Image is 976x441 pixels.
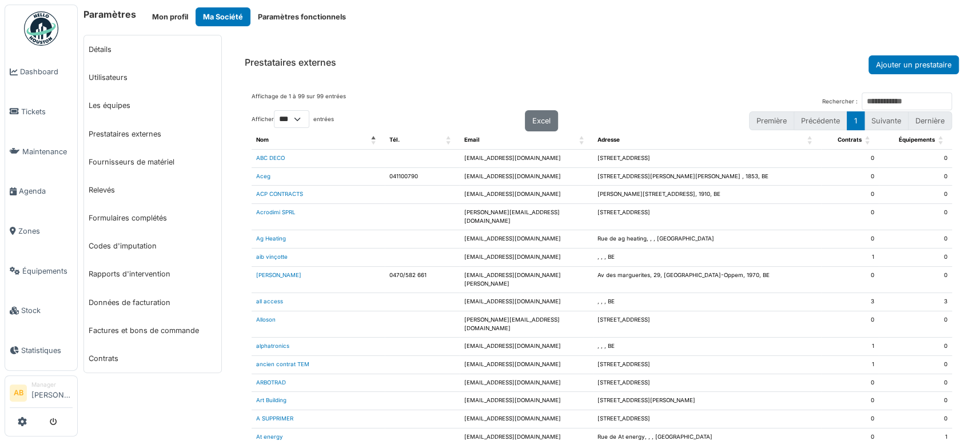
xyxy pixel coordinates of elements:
a: Équipements [5,251,77,291]
td: 0 [821,311,879,337]
a: Dashboard [5,52,77,92]
span: Zones [18,226,73,236]
td: 0 [879,338,952,356]
span: Contrats: Activate to sort [865,131,872,149]
span: Tickets [21,106,73,117]
a: Ag Heating [256,235,286,242]
a: At energy [256,434,283,440]
button: Ma Société [196,7,250,26]
button: 1 [847,111,865,130]
td: 0 [821,204,879,230]
a: A SUPPRIMER [256,415,293,422]
span: Excel [532,117,551,125]
td: 0 [821,410,879,428]
td: 0 [821,266,879,292]
td: [STREET_ADDRESS] [593,150,821,168]
td: 0 [879,392,952,410]
td: [STREET_ADDRESS] [593,204,821,230]
a: Formulaires complétés [84,204,221,232]
a: Relevés [84,176,221,204]
td: , , , BE [593,248,821,267]
span: Email [464,137,480,143]
a: Stock [5,291,77,331]
td: 0 [879,204,952,230]
span: Tél.: Activate to sort [446,131,453,149]
img: Badge_color-CXgf-gQk.svg [24,11,58,46]
a: Fournisseurs de matériel [84,148,221,176]
a: Contrats [84,344,221,372]
li: [PERSON_NAME] [31,380,73,405]
a: Zones [5,211,77,251]
td: [EMAIL_ADDRESS][DOMAIN_NAME] [460,355,593,374]
td: 0 [879,167,952,186]
a: Acrodimi SPRL [256,209,296,215]
td: [EMAIL_ADDRESS][DOMAIN_NAME][PERSON_NAME] [460,266,593,292]
span: Tél. [389,137,400,143]
td: 0 [821,230,879,248]
a: AB Manager[PERSON_NAME] [10,380,73,408]
td: [EMAIL_ADDRESS][DOMAIN_NAME] [460,248,593,267]
span: Adresse [597,137,620,143]
div: Affichage de 1 à 99 sur 99 entrées [252,93,346,110]
td: [PERSON_NAME][EMAIL_ADDRESS][DOMAIN_NAME] [460,311,593,337]
div: Manager [31,380,73,389]
span: Équipements: Activate to sort [938,131,945,149]
span: Maintenance [22,146,73,157]
td: [STREET_ADDRESS] [593,374,821,392]
td: 0 [879,311,952,337]
span: Email: Activate to sort [579,131,586,149]
a: Maintenance [5,131,77,171]
span: Dashboard [20,66,73,77]
a: Détails [84,35,221,63]
td: , , , BE [593,338,821,356]
a: ancien contrat TEM [256,361,309,367]
a: Agenda [5,171,77,211]
a: Données de facturation [84,288,221,316]
button: Mon profil [145,7,196,26]
span: Équipements [899,137,935,143]
td: 041100790 [385,167,460,186]
td: [STREET_ADDRESS] [593,355,821,374]
a: [PERSON_NAME] [256,272,301,278]
td: [EMAIL_ADDRESS][DOMAIN_NAME] [460,392,593,410]
td: [PERSON_NAME][EMAIL_ADDRESS][DOMAIN_NAME] [460,204,593,230]
td: 0 [879,230,952,248]
td: 0 [821,167,879,186]
a: alphatronics [256,343,289,349]
button: Ajouter un prestataire [869,55,959,74]
td: 0 [879,410,952,428]
td: 0 [879,355,952,374]
a: Codes d'imputation [84,232,221,260]
td: [STREET_ADDRESS][PERSON_NAME] [593,392,821,410]
a: Les équipes [84,91,221,119]
td: 1 [821,338,879,356]
a: Statistiques [5,331,77,371]
span: Nom [256,137,269,143]
td: [EMAIL_ADDRESS][DOMAIN_NAME] [460,338,593,356]
td: 1 [821,248,879,267]
span: Stock [21,305,73,316]
td: 3 [879,293,952,311]
td: 0 [821,374,879,392]
td: [EMAIL_ADDRESS][DOMAIN_NAME] [460,374,593,392]
td: [EMAIL_ADDRESS][DOMAIN_NAME] [460,167,593,186]
a: all access [256,298,283,304]
span: Statistiques [21,345,73,356]
nav: pagination [749,111,952,130]
td: [PERSON_NAME][STREET_ADDRESS], 1910, BE [593,186,821,204]
td: Av des marguerites, 29, [GEOGRAPHIC_DATA]-Oppem, 1970, BE [593,266,821,292]
a: Alloson [256,316,276,323]
span: Contrats [838,137,862,143]
a: ABC DECO [256,155,285,161]
span: Adresse: Activate to sort [807,131,814,149]
td: 0 [879,186,952,204]
h6: Prestataires externes [245,57,336,68]
select: Afficherentrées [274,110,309,128]
label: Afficher entrées [252,110,334,128]
td: [STREET_ADDRESS] [593,410,821,428]
td: 0 [821,392,879,410]
td: , , , BE [593,293,821,311]
a: Tickets [5,92,77,132]
td: 0470/582 661 [385,266,460,292]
